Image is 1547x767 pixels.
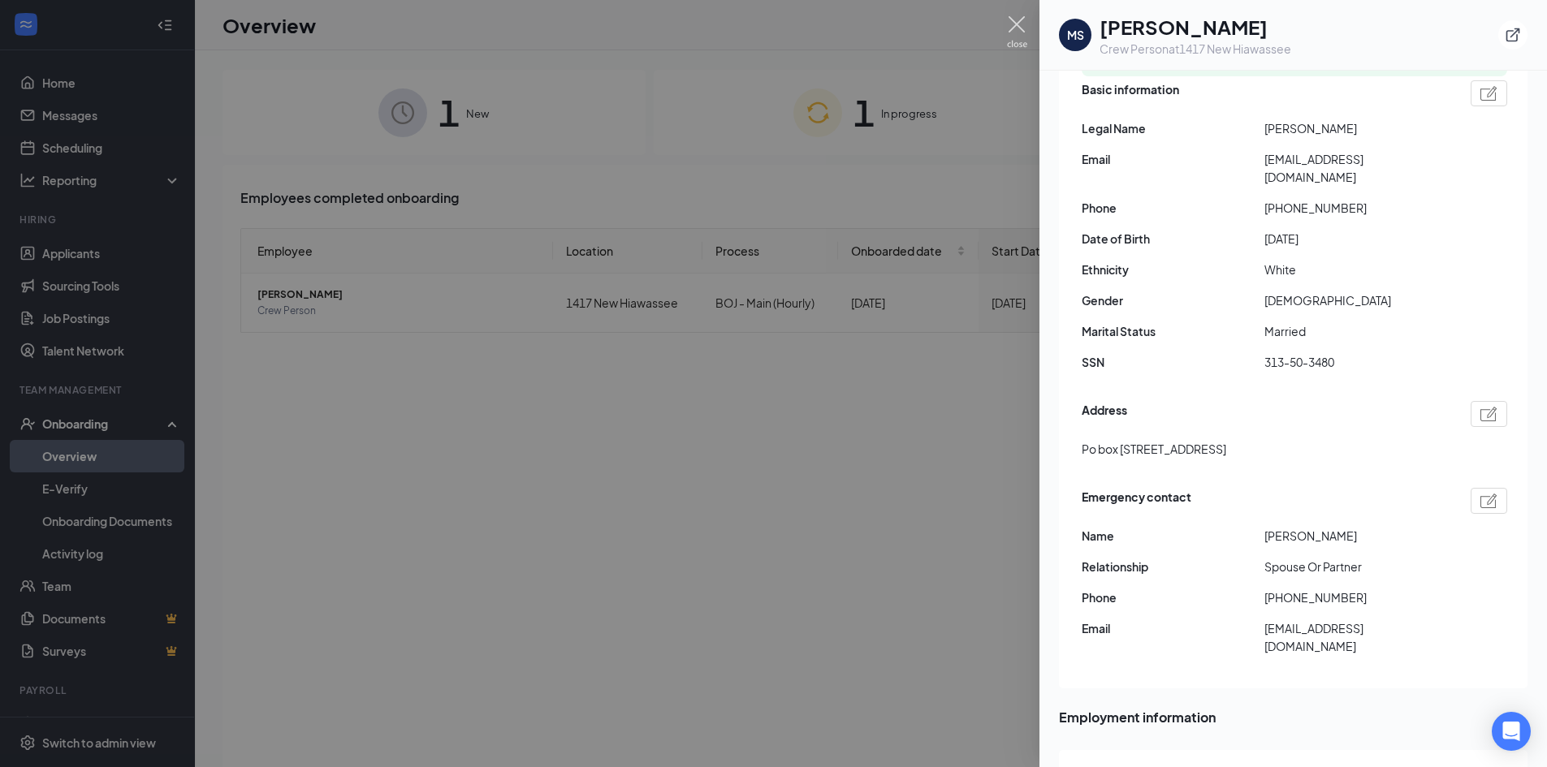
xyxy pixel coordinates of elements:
[1264,261,1447,278] span: White
[1498,20,1528,50] button: ExternalLink
[1264,619,1447,655] span: [EMAIL_ADDRESS][DOMAIN_NAME]
[1082,322,1264,340] span: Marital Status
[1059,707,1528,727] span: Employment information
[1082,119,1264,137] span: Legal Name
[1264,353,1447,371] span: 313-50-3480
[1082,353,1264,371] span: SSN
[1264,588,1447,606] span: [PHONE_NUMBER]
[1082,401,1127,427] span: Address
[1264,527,1447,545] span: [PERSON_NAME]
[1100,13,1291,41] h1: [PERSON_NAME]
[1082,150,1264,168] span: Email
[1082,80,1179,106] span: Basic information
[1264,199,1447,217] span: [PHONE_NUMBER]
[1082,588,1264,606] span: Phone
[1264,150,1447,186] span: [EMAIL_ADDRESS][DOMAIN_NAME]
[1264,322,1447,340] span: Married
[1082,440,1226,458] span: Po box [STREET_ADDRESS]
[1264,119,1447,137] span: [PERSON_NAME]
[1082,619,1264,637] span: Email
[1264,291,1447,309] span: [DEMOGRAPHIC_DATA]
[1100,41,1291,57] div: Crew Person at 1417 New Hiawassee
[1082,558,1264,575] span: Relationship
[1082,230,1264,248] span: Date of Birth
[1067,27,1084,43] div: MS
[1505,27,1521,43] svg: ExternalLink
[1082,488,1191,514] span: Emergency contact
[1082,291,1264,309] span: Gender
[1264,558,1447,575] span: Spouse Or Partner
[1082,199,1264,217] span: Phone
[1492,712,1531,751] div: Open Intercom Messenger
[1264,230,1447,248] span: [DATE]
[1082,527,1264,545] span: Name
[1082,261,1264,278] span: Ethnicity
